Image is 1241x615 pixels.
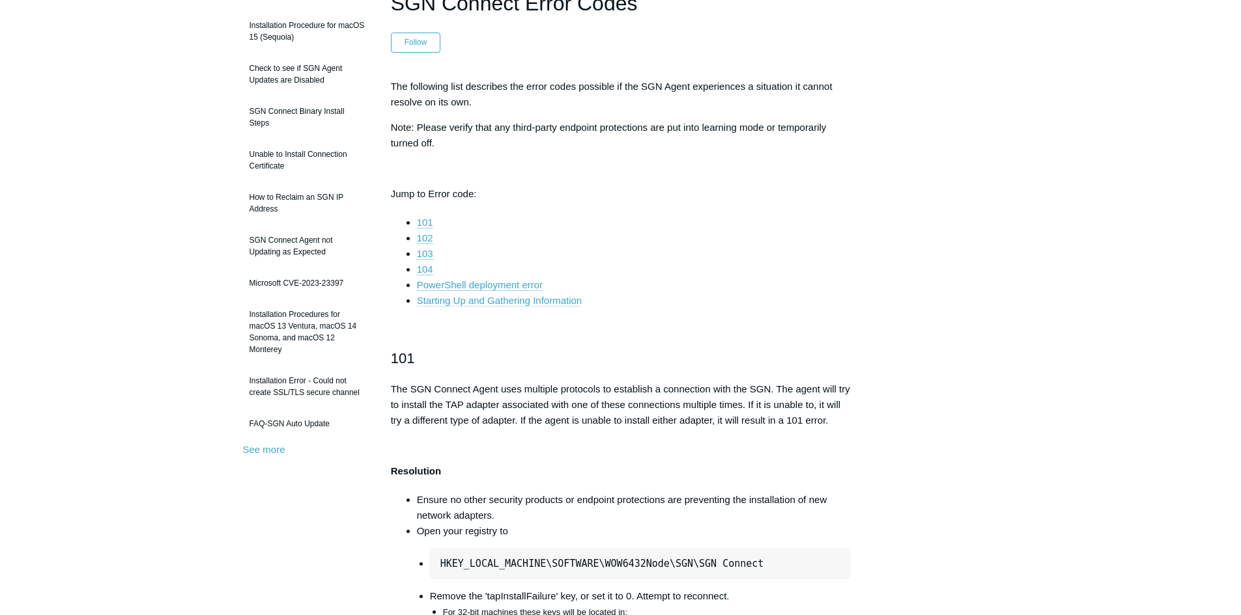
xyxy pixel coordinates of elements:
[243,99,371,135] a: SGN Connect Binary Install Steps
[391,33,441,52] button: Follow Article
[243,56,371,92] a: Check to see if SGN Agent Updates are Disabled
[243,368,371,405] a: Installation Error - Could not create SSL/TLS secure channel
[243,411,371,436] a: FAQ-SGN Auto Update
[243,142,371,178] a: Unable to Install Connection Certificate
[243,185,371,221] a: How to Reclaim an SGN IP Address
[391,381,851,428] p: The SGN Connect Agent uses multiple protocols to establish a connection with the SGN. The agent w...
[391,347,851,370] h2: 101
[243,302,371,362] a: Installation Procedures for macOS 13 Ventura, macOS 14 Sonoma, and macOS 12 Monterey
[417,264,433,275] a: 104
[243,228,371,264] a: SGN Connect Agent not Updating as Expected
[391,465,442,476] strong: Resolution
[391,120,851,151] p: Note: Please verify that any third-party endpoint protections are put into learning mode or tempo...
[417,248,433,260] a: 103
[417,232,433,244] a: 102
[417,492,851,523] li: Ensure no other security products or endpoint protections are preventing the installation of new ...
[243,444,285,455] a: See more
[417,279,543,291] a: PowerShell deployment error
[430,549,851,579] pre: HKEY_LOCAL_MACHINE\SOFTWARE\WOW6432Node\SGN\SGN Connect
[417,217,433,228] a: 101
[243,271,371,295] a: Microsoft CVE-2023-23397
[243,13,371,49] a: Installation Procedure for macOS 15 (Sequoia)
[417,295,582,307] a: Starting Up and Gathering Information
[391,186,851,202] p: Jump to Error code:
[391,79,851,110] p: The following list describes the error codes possible if the SGN Agent experiences a situation it...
